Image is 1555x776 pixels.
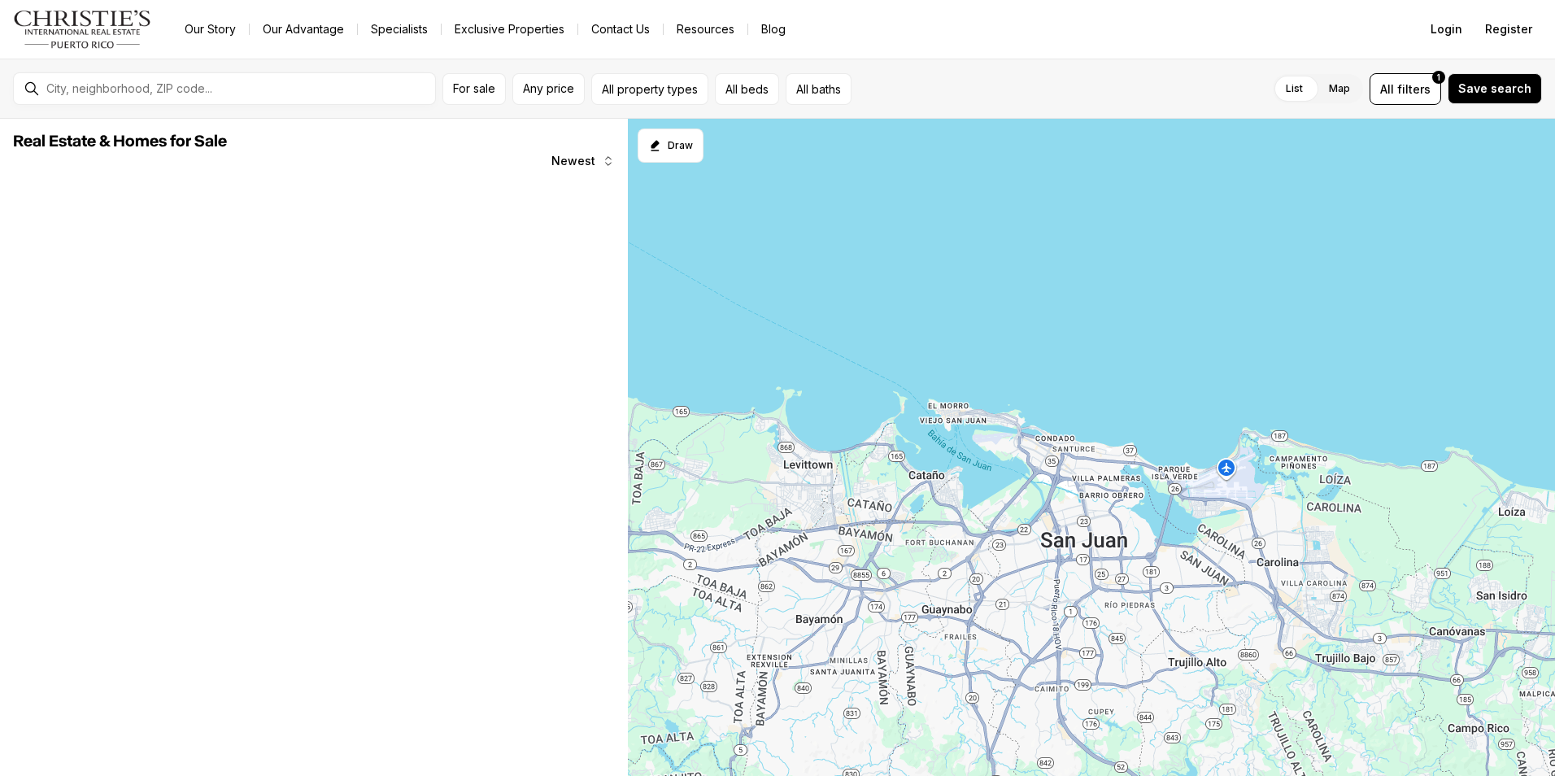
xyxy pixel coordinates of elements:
[250,18,357,41] a: Our Advantage
[551,155,595,168] span: Newest
[172,18,249,41] a: Our Story
[523,82,574,95] span: Any price
[1316,74,1363,103] label: Map
[1437,71,1440,84] span: 1
[1458,82,1531,95] span: Save search
[512,73,585,105] button: Any price
[1273,74,1316,103] label: List
[542,145,625,177] button: Newest
[1448,73,1542,104] button: Save search
[13,133,227,150] span: Real Estate & Homes for Sale
[1380,81,1394,98] span: All
[1485,23,1532,36] span: Register
[442,73,506,105] button: For sale
[1475,13,1542,46] button: Register
[453,82,495,95] span: For sale
[786,73,852,105] button: All baths
[664,18,747,41] a: Resources
[13,10,152,49] img: logo
[748,18,799,41] a: Blog
[442,18,577,41] a: Exclusive Properties
[358,18,441,41] a: Specialists
[1431,23,1462,36] span: Login
[1397,81,1431,98] span: filters
[578,18,663,41] button: Contact Us
[1370,73,1441,105] button: Allfilters1
[715,73,779,105] button: All beds
[591,73,708,105] button: All property types
[1421,13,1472,46] button: Login
[638,129,703,163] button: Start drawing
